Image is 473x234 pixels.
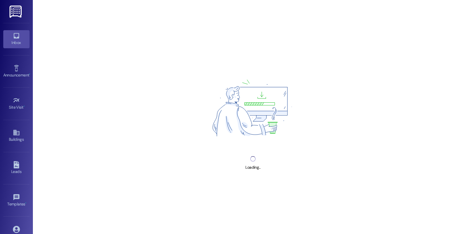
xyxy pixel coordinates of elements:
[3,159,30,177] a: Leads
[3,192,30,209] a: Templates •
[10,6,23,18] img: ResiDesk Logo
[3,30,30,48] a: Inbox
[3,127,30,145] a: Buildings
[24,104,25,109] span: •
[3,95,30,113] a: Site Visit •
[25,201,26,205] span: •
[245,164,260,171] div: Loading...
[29,72,30,76] span: •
